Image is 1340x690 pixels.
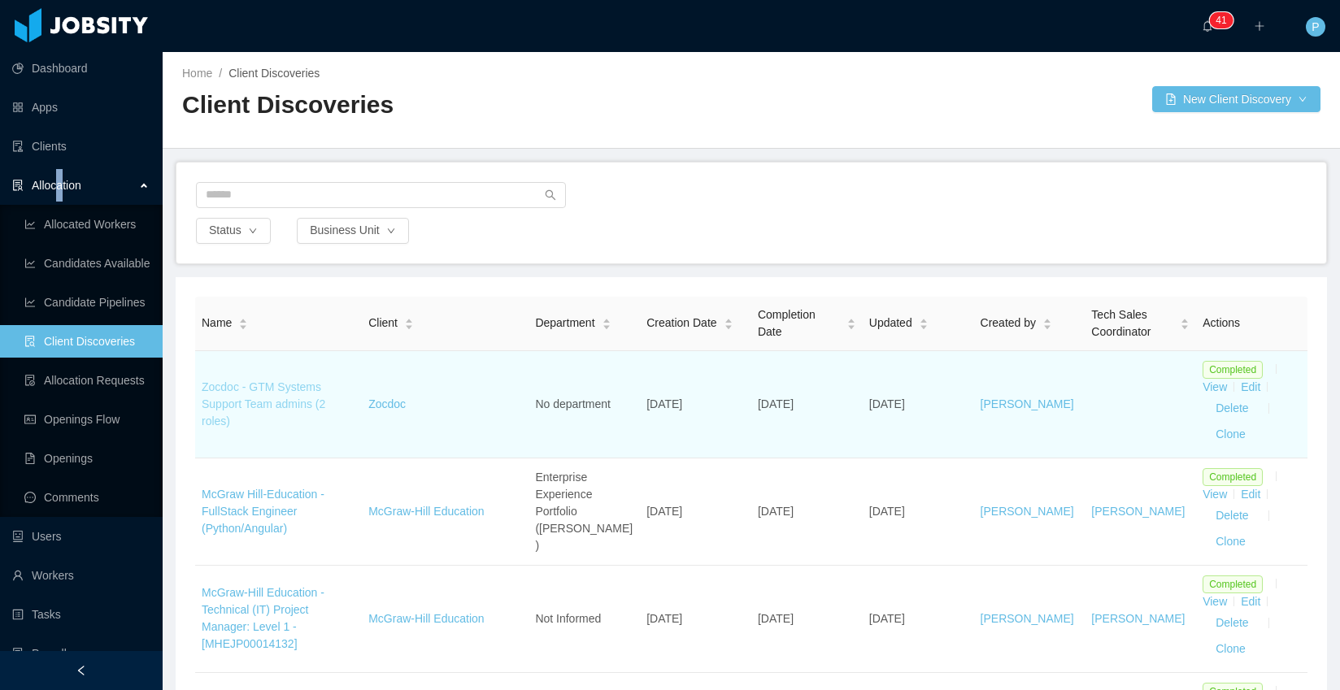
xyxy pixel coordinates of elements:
[12,52,150,85] a: icon: pie-chartDashboard
[202,488,324,535] a: McGraw Hill-Education - FullStack Engineer (Python/Angular)
[24,364,150,397] a: icon: file-doneAllocation Requests
[529,458,640,566] td: Enterprise Experience Portfolio ([PERSON_NAME])
[404,323,413,328] i: icon: caret-down
[32,647,67,660] span: Payroll
[1180,316,1190,328] div: Sort
[1203,610,1261,636] button: Delete
[919,323,928,328] i: icon: caret-down
[529,351,640,458] td: No department
[751,458,863,566] td: [DATE]
[297,218,409,244] button: Business Uniticon: down
[1241,595,1260,608] a: Edit
[1181,317,1190,322] i: icon: caret-up
[1091,505,1185,518] a: [PERSON_NAME]
[724,323,733,328] i: icon: caret-down
[863,458,974,566] td: [DATE]
[869,315,912,332] span: Updated
[1181,323,1190,328] i: icon: caret-down
[1202,20,1213,32] i: icon: bell
[1203,361,1263,379] span: Completed
[1203,422,1259,448] button: Clone
[640,351,751,458] td: [DATE]
[846,316,856,328] div: Sort
[1203,316,1240,329] span: Actions
[1203,396,1261,422] button: Delete
[981,505,1074,518] a: [PERSON_NAME]
[646,315,716,332] span: Creation Date
[529,566,640,673] td: Not Informed
[863,566,974,673] td: [DATE]
[846,323,855,328] i: icon: caret-down
[1221,12,1227,28] p: 1
[1042,316,1052,328] div: Sort
[1241,380,1260,393] a: Edit
[863,351,974,458] td: [DATE]
[219,67,222,80] span: /
[1203,380,1227,393] a: View
[12,559,150,592] a: icon: userWorkers
[1152,86,1320,112] button: icon: file-addNew Client Discoverydown
[238,316,248,328] div: Sort
[1203,595,1227,608] a: View
[32,179,81,192] span: Allocation
[602,316,611,328] div: Sort
[1312,17,1319,37] span: P
[1203,575,1263,593] span: Completed
[981,315,1036,332] span: Created by
[12,180,24,191] i: icon: solution
[1091,612,1185,625] a: [PERSON_NAME]
[751,351,863,458] td: [DATE]
[1209,12,1233,28] sup: 41
[404,317,413,322] i: icon: caret-up
[24,403,150,436] a: icon: idcardOpenings Flow
[1203,529,1259,555] button: Clone
[202,315,232,332] span: Name
[239,317,248,322] i: icon: caret-up
[1216,12,1221,28] p: 4
[758,306,840,341] span: Completion Date
[24,208,150,241] a: icon: line-chartAllocated Workers
[1203,636,1259,662] button: Clone
[724,316,733,328] div: Sort
[12,648,24,659] i: icon: file-protect
[1241,488,1260,501] a: Edit
[1043,317,1052,322] i: icon: caret-up
[12,91,150,124] a: icon: appstoreApps
[919,317,928,322] i: icon: caret-up
[981,397,1074,410] a: [PERSON_NAME]
[228,67,320,80] span: Client Discoveries
[202,380,325,427] a: Zocdoc - GTM Systems Support Team admins (2 roles)
[1091,306,1173,341] span: Tech Sales Coordinator
[196,218,271,244] button: Statusicon: down
[368,612,484,625] a: McGraw-Hill Education
[545,189,556,201] i: icon: search
[640,458,751,566] td: [DATE]
[1203,503,1261,529] button: Delete
[182,89,751,122] h2: Client Discoveries
[751,566,863,673] td: [DATE]
[24,442,150,475] a: icon: file-textOpenings
[1254,20,1265,32] i: icon: plus
[239,323,248,328] i: icon: caret-down
[640,566,751,673] td: [DATE]
[12,520,150,553] a: icon: robotUsers
[404,316,414,328] div: Sort
[24,325,150,358] a: icon: file-searchClient Discoveries
[602,317,611,322] i: icon: caret-up
[1203,468,1263,486] span: Completed
[12,130,150,163] a: icon: auditClients
[368,315,398,332] span: Client
[24,481,150,514] a: icon: messageComments
[368,397,406,410] a: Zocdoc
[919,316,929,328] div: Sort
[981,612,1074,625] a: [PERSON_NAME]
[12,598,150,631] a: icon: profileTasks
[1203,488,1227,501] a: View
[602,323,611,328] i: icon: caret-down
[535,315,594,332] span: Department
[724,317,733,322] i: icon: caret-up
[202,586,324,650] a: McGraw-Hill Education - Technical (IT) Project Manager: Level 1 - [MHEJP00014132]
[24,286,150,319] a: icon: line-chartCandidate Pipelines
[846,317,855,322] i: icon: caret-up
[1043,323,1052,328] i: icon: caret-down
